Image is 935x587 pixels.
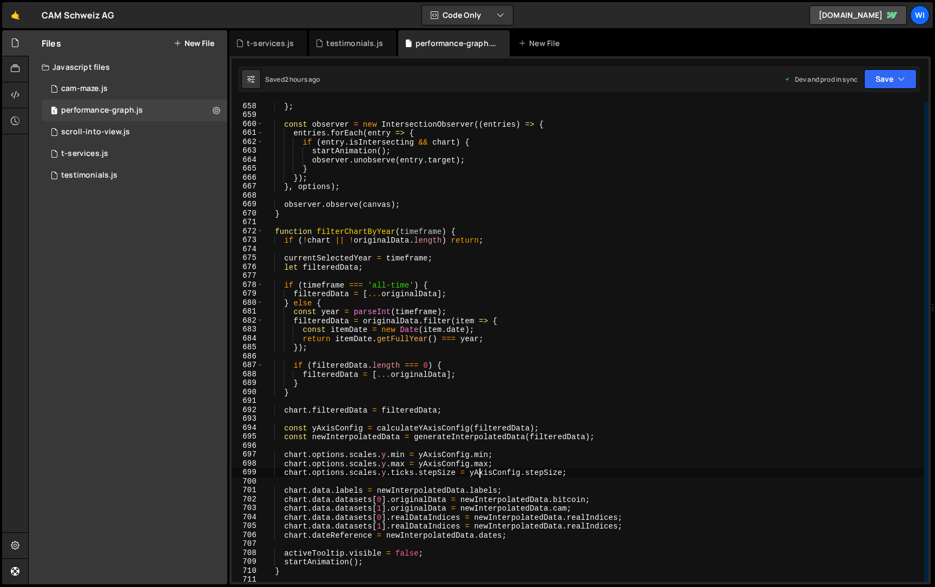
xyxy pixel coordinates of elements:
[42,78,227,100] div: 16518/44815.js
[232,539,264,549] div: 707
[232,128,264,138] div: 661
[174,39,214,48] button: New File
[232,432,264,441] div: 695
[61,171,117,180] div: testimonials.js
[232,370,264,379] div: 688
[285,75,320,84] div: 2 hours ago
[232,504,264,513] div: 703
[232,441,264,451] div: 696
[232,423,264,433] div: 694
[42,100,227,121] div: performance-graph.js
[232,334,264,343] div: 684
[422,5,513,25] button: Code Only
[416,38,497,49] div: performance-graph.js
[232,155,264,165] div: 664
[809,5,907,25] a: [DOMAIN_NAME]
[232,173,264,182] div: 666
[232,575,264,584] div: 711
[232,120,264,129] div: 660
[232,459,264,468] div: 698
[232,414,264,423] div: 693
[910,5,930,25] a: wi
[232,209,264,218] div: 670
[232,218,264,227] div: 671
[232,486,264,495] div: 701
[232,289,264,298] div: 679
[232,521,264,531] div: 705
[61,106,143,115] div: performance-graph.js
[232,298,264,308] div: 680
[232,102,264,111] div: 658
[61,127,130,137] div: scroll-into-view.js
[61,149,108,159] div: t-services.js
[2,2,29,28] a: 🤙
[784,75,858,84] div: Dev and prod in sync
[232,477,264,486] div: 700
[232,200,264,209] div: 669
[232,406,264,415] div: 692
[232,164,264,173] div: 665
[232,253,264,263] div: 675
[232,110,264,120] div: 659
[232,513,264,522] div: 704
[247,38,294,49] div: t-services.js
[326,38,383,49] div: testimonials.js
[232,495,264,504] div: 702
[232,316,264,325] div: 682
[232,236,264,245] div: 673
[232,549,264,558] div: 708
[232,468,264,477] div: 699
[232,263,264,272] div: 676
[232,361,264,370] div: 687
[232,307,264,316] div: 681
[42,37,61,49] h2: Files
[232,271,264,281] div: 677
[42,121,227,143] div: 16518/44910.js
[232,388,264,397] div: 690
[232,182,264,191] div: 667
[232,146,264,155] div: 663
[232,531,264,540] div: 706
[42,143,227,165] div: 16518/45966.js
[232,281,264,290] div: 678
[232,566,264,576] div: 710
[232,191,264,200] div: 668
[232,138,264,147] div: 662
[265,75,320,84] div: Saved
[518,38,564,49] div: New File
[51,107,57,116] span: 1
[232,325,264,334] div: 683
[232,245,264,254] div: 674
[232,450,264,459] div: 697
[232,379,264,388] div: 689
[232,343,264,352] div: 685
[232,396,264,406] div: 691
[29,56,227,78] div: Javascript files
[232,352,264,361] div: 686
[42,9,114,22] div: CAM Schweiz AG
[61,84,108,94] div: cam-maze.js
[42,165,227,186] div: 16518/45884.js
[232,557,264,566] div: 709
[232,227,264,236] div: 672
[864,69,917,89] button: Save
